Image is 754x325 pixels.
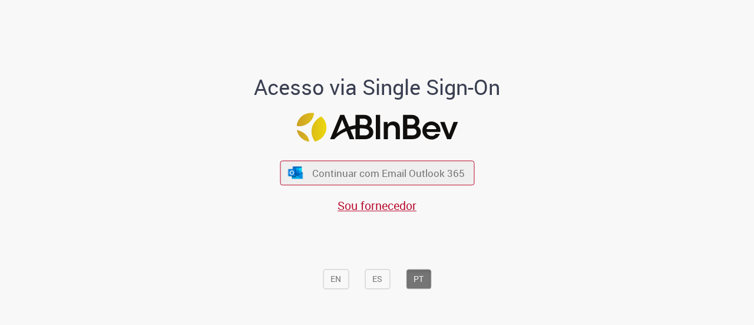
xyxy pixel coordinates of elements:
img: Logo ABInBev [296,113,458,142]
button: ES [365,269,390,289]
button: ícone Azure/Microsoft 360 Continuar com Email Outlook 365 [280,161,474,185]
span: Continuar com Email Outlook 365 [312,166,465,180]
button: EN [323,269,349,289]
a: Sou fornecedor [338,198,416,214]
img: ícone Azure/Microsoft 360 [287,166,304,179]
h1: Acesso via Single Sign-On [214,75,541,99]
button: PT [406,269,431,289]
